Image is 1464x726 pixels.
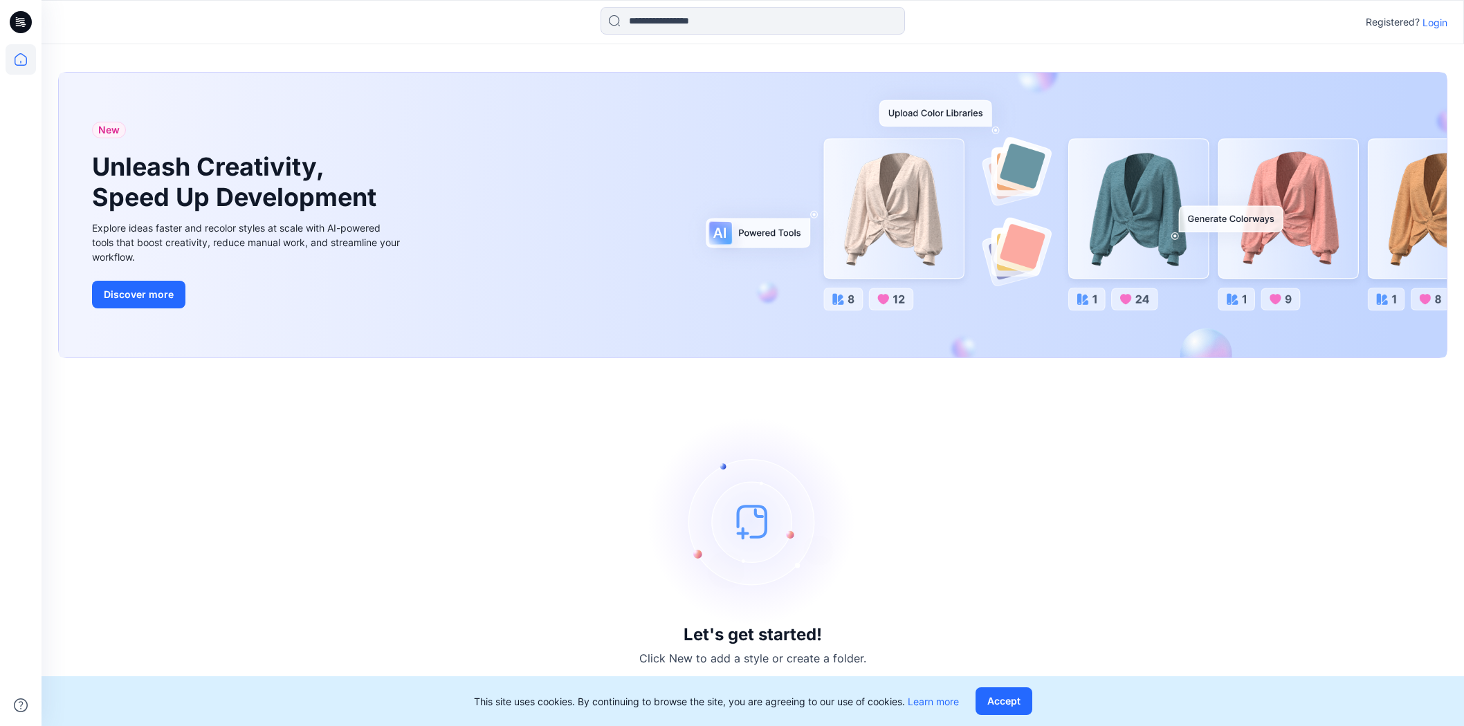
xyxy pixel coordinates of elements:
[1366,14,1420,30] p: Registered?
[908,696,959,707] a: Learn more
[684,625,822,644] h3: Let's get started!
[98,122,120,138] span: New
[92,152,383,212] h1: Unleash Creativity, Speed Up Development
[976,687,1032,715] button: Accept
[92,281,403,308] a: Discover more
[92,281,185,308] button: Discover more
[1422,15,1447,30] p: Login
[474,694,959,709] p: This site uses cookies. By continuing to browse the site, you are agreeing to our use of cookies.
[649,418,857,625] img: empty-state-image.svg
[92,221,403,264] div: Explore ideas faster and recolor styles at scale with AI-powered tools that boost creativity, red...
[639,650,866,667] p: Click New to add a style or create a folder.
